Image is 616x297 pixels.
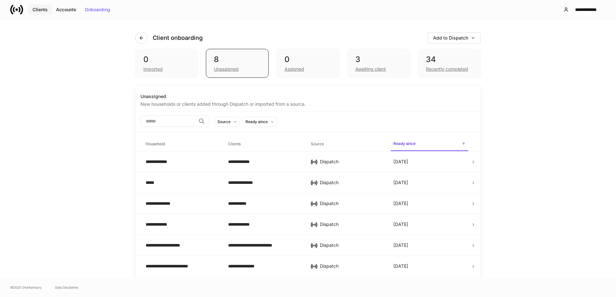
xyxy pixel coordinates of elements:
button: Add to Dispatch [428,32,481,44]
h6: Clients [228,141,241,147]
div: Awaiting client [355,66,386,72]
span: Household [143,138,220,151]
div: Unassigned [140,93,476,100]
h6: Household [146,141,165,147]
p: [DATE] [393,158,408,165]
span: Clients [226,138,303,151]
div: Add to Dispatch [433,36,475,40]
span: © 2025 OneAdvisory [10,285,42,290]
div: Assigned [284,66,304,72]
p: [DATE] [393,179,408,186]
div: 0 [284,54,331,65]
div: 34 [426,54,473,65]
button: Accounts [52,4,81,15]
h6: Source [311,141,324,147]
div: 34Recently completed [418,49,481,78]
span: Ready since [391,137,468,151]
div: Dispatch [320,179,383,186]
div: 0 [143,54,190,65]
p: [DATE] [393,221,408,228]
div: Dispatch [320,221,383,228]
button: Ready since [243,117,277,127]
div: 3Awaiting client [347,49,410,78]
div: 0Assigned [276,49,339,78]
h6: Ready since [393,140,416,147]
div: Dispatch [320,200,383,207]
div: Dispatch [320,263,383,269]
p: [DATE] [393,200,408,207]
button: Onboarding [81,4,114,15]
span: Source [308,138,386,151]
div: 0Imported [135,49,198,78]
div: Dispatch [320,242,383,248]
div: New households or clients added through Dispatch or imported from a source. [140,100,476,107]
div: Ready since [245,119,268,125]
button: Clients [28,4,52,15]
div: 8Unassigned [206,49,269,78]
div: Imported [143,66,163,72]
div: Dispatch [320,158,383,165]
div: Accounts [56,7,76,12]
a: Data Disclaimer [55,285,79,290]
div: 8 [214,54,261,65]
div: Clients [33,7,48,12]
p: [DATE] [393,242,408,248]
div: Onboarding [85,7,110,12]
div: Recently completed [426,66,468,72]
div: Source [217,119,231,125]
h4: Client onboarding [153,34,203,42]
div: Unassigned [214,66,239,72]
button: Source [215,117,240,127]
p: [DATE] [393,263,408,269]
div: 3 [355,54,402,65]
